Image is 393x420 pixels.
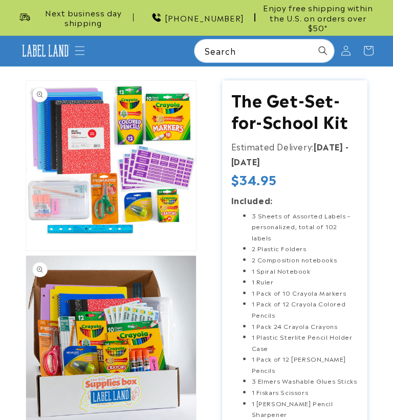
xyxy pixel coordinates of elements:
li: 2 Plastic Folders [252,243,359,254]
strong: - [345,140,349,152]
strong: [DATE] [231,155,261,167]
li: 1 Pack of 10 Crayola Markers [252,288,359,299]
iframe: Gorgias Floating Chat [178,372,383,410]
span: Next business day shipping [33,8,134,28]
li: 1 Pack 24 Crayola Crayons [252,321,359,332]
li: 3 Sheets of Assorted Labels – personalized, total of 102 labels [252,210,359,244]
img: Label Land [19,42,71,59]
li: 1 Ruler [252,276,359,288]
li: 1 Pack of 12 [PERSON_NAME] Pencils [252,353,359,375]
span: [PHONE_NUMBER] [165,13,244,23]
li: 1 Plastic Sterlite Pencil Holder Case [252,331,359,353]
a: Label Land [15,39,75,63]
span: Enjoy free shipping within the U.S. on orders over $50* [259,3,377,33]
li: 1 Spiral Notebook [252,266,359,277]
span: $34.95 [231,171,277,187]
li: 1 Pack of 12 Crayola Colored Pencils [252,298,359,320]
li: 2 Composition notebooks [252,254,359,266]
button: Search [312,39,334,62]
p: Estimated Delivery: [231,139,359,169]
strong: [DATE] [314,140,343,152]
h1: The Get-Set-for-School Kit [231,89,359,131]
strong: Included: [231,194,273,206]
summary: Menu [69,39,91,62]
